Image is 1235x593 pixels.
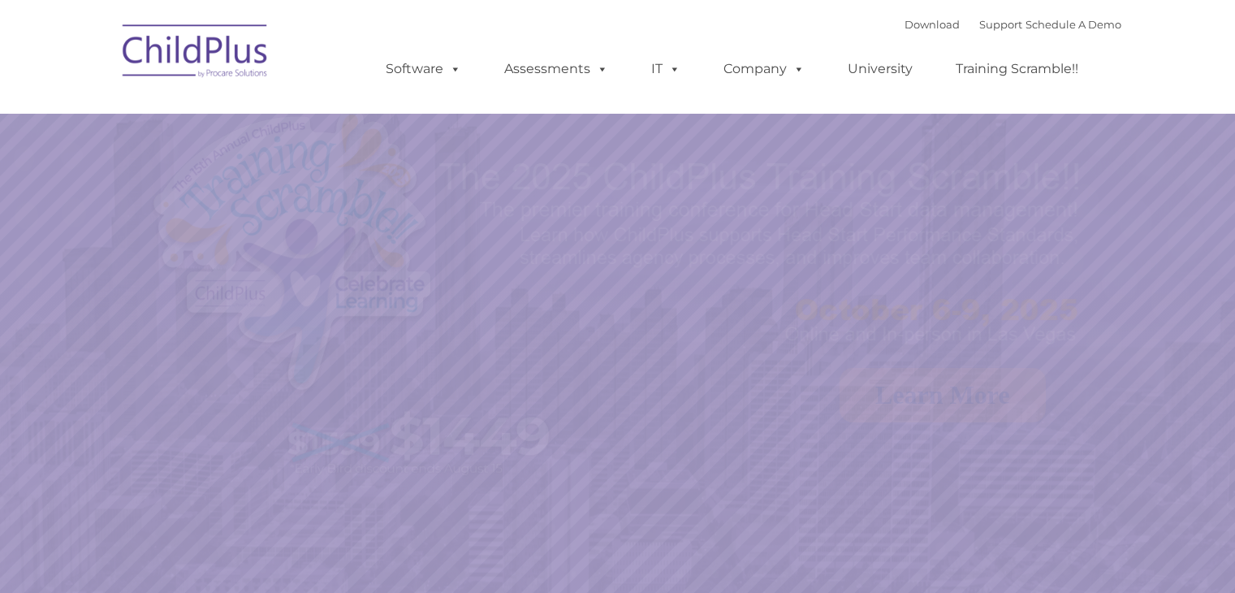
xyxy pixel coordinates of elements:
img: ChildPlus by Procare Solutions [114,13,277,94]
a: University [831,53,929,85]
a: Software [369,53,477,85]
a: Training Scramble!! [939,53,1095,85]
a: Support [979,18,1022,31]
a: IT [635,53,697,85]
a: Schedule A Demo [1026,18,1121,31]
a: Learn More [840,368,1046,422]
a: Download [905,18,960,31]
a: Assessments [488,53,624,85]
font: | [905,18,1121,31]
a: Company [707,53,821,85]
